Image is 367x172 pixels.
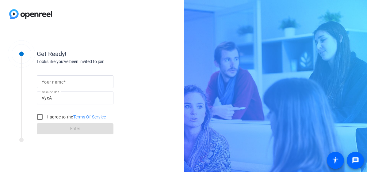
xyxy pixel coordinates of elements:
[37,49,159,58] div: Get Ready!
[73,114,106,119] a: Terms Of Service
[42,80,63,84] mat-label: Your name
[352,157,359,164] mat-icon: message
[37,58,159,65] div: Looks like you've been invited to join
[42,90,57,94] mat-label: Session ID
[46,114,106,120] label: I agree to the
[332,157,339,164] mat-icon: accessibility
